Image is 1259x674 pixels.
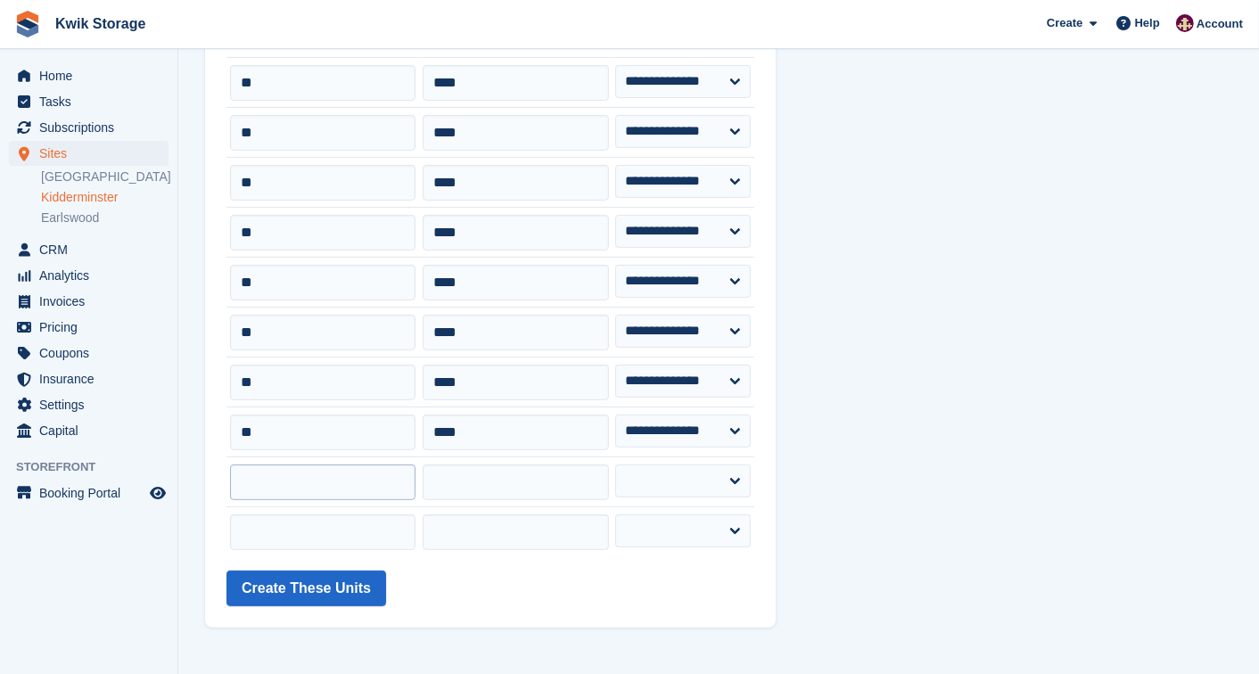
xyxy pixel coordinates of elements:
span: Settings [39,392,146,417]
span: Sites [39,141,146,166]
a: menu [9,115,169,140]
a: menu [9,263,169,288]
span: Pricing [39,315,146,340]
a: menu [9,141,169,166]
span: Coupons [39,341,146,366]
a: [GEOGRAPHIC_DATA] [41,168,169,185]
a: Earlswood [41,210,169,226]
a: Kidderminster [41,189,169,206]
a: menu [9,418,169,443]
span: Insurance [39,366,146,391]
a: menu [9,315,169,340]
a: menu [9,341,169,366]
span: Subscriptions [39,115,146,140]
span: Capital [39,418,146,443]
a: Kwik Storage [48,9,152,38]
span: Home [39,63,146,88]
a: menu [9,481,169,505]
span: Create [1047,14,1082,32]
a: menu [9,237,169,262]
span: Help [1135,14,1160,32]
img: stora-icon-8386f47178a22dfd0bd8f6a31ec36ba5ce8667c1dd55bd0f319d3a0aa187defe.svg [14,11,41,37]
a: menu [9,63,169,88]
a: menu [9,89,169,114]
span: Analytics [39,263,146,288]
a: Preview store [147,482,169,504]
a: menu [9,289,169,314]
span: CRM [39,237,146,262]
a: menu [9,366,169,391]
span: Invoices [39,289,146,314]
span: Booking Portal [39,481,146,505]
span: Account [1197,15,1243,33]
span: Storefront [16,458,177,476]
img: ellie tragonette [1176,14,1194,32]
a: menu [9,392,169,417]
button: Create These Units [226,571,386,606]
span: Tasks [39,89,146,114]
